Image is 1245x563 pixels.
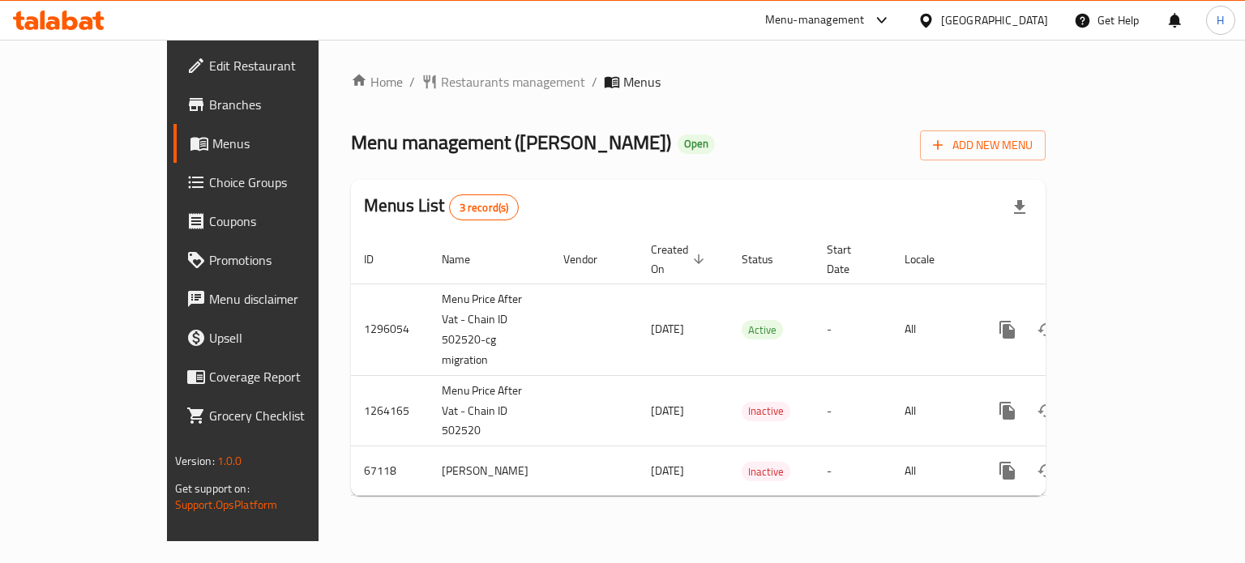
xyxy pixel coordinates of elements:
span: Menu disclaimer [209,289,362,309]
span: Active [742,321,783,339]
span: Add New Menu [933,135,1033,156]
span: [DATE] [651,400,684,421]
a: Promotions [173,241,375,279]
span: Start Date [827,240,872,279]
span: H [1217,11,1224,29]
span: [DATE] [651,460,684,481]
li: / [592,72,597,92]
th: Actions [975,235,1157,284]
span: Coverage Report [209,367,362,386]
span: Branches [209,95,362,114]
div: [GEOGRAPHIC_DATA] [941,11,1048,29]
a: Coupons [173,202,375,241]
button: more [988,310,1027,349]
a: Choice Groups [173,163,375,202]
a: Menu disclaimer [173,279,375,318]
td: 67118 [351,446,429,496]
td: All [892,284,975,375]
td: All [892,375,975,446]
div: Active [742,320,783,339]
span: Created On [651,240,709,279]
table: enhanced table [351,235,1157,497]
span: Grocery Checklist [209,406,362,425]
div: Menu-management [765,11,865,30]
td: - [814,284,892,375]
span: Edit Restaurant [209,56,362,75]
h2: Menus List [364,194,519,220]
a: Upsell [173,318,375,357]
span: 1.0.0 [217,450,242,471]
span: Coupons [209,211,362,231]
span: 3 record(s) [450,200,519,215]
button: Change Status [1027,451,1066,490]
span: Menus [623,72,661,92]
span: Restaurants management [441,72,585,92]
span: [DATE] [651,318,684,339]
button: more [988,391,1027,430]
li: / [409,72,415,92]
a: Branches [173,85,375,124]
td: - [814,375,892,446]
div: Export file [1000,188,1039,227]
span: Open [678,137,715,151]
span: ID [364,250,395,269]
td: All [892,446,975,496]
td: Menu Price After Vat - Chain ID 502520-cg migration [429,284,550,375]
span: Name [442,250,491,269]
div: Inactive [742,462,790,481]
span: Inactive [742,402,790,420]
span: Inactive [742,463,790,481]
div: Open [678,134,715,154]
a: Restaurants management [421,72,585,92]
td: [PERSON_NAME] [429,446,550,496]
span: Menus [212,134,362,153]
td: 1264165 [351,375,429,446]
a: Support.OpsPlatform [175,494,278,515]
button: Change Status [1027,391,1066,430]
a: Menus [173,124,375,163]
span: Choice Groups [209,173,362,192]
td: - [814,446,892,496]
a: Home [351,72,403,92]
td: Menu Price After Vat - Chain ID 502520 [429,375,550,446]
a: Grocery Checklist [173,396,375,435]
span: Version: [175,450,215,471]
td: 1296054 [351,284,429,375]
span: Vendor [563,250,618,269]
span: Upsell [209,328,362,348]
span: Locale [905,250,956,269]
button: Add New Menu [920,130,1046,160]
span: Promotions [209,250,362,270]
a: Coverage Report [173,357,375,396]
button: Change Status [1027,310,1066,349]
a: Edit Restaurant [173,46,375,85]
nav: breadcrumb [351,72,1046,92]
span: Status [742,250,794,269]
span: Get support on: [175,478,250,499]
span: Menu management ( [PERSON_NAME] ) [351,124,671,160]
button: more [988,451,1027,490]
